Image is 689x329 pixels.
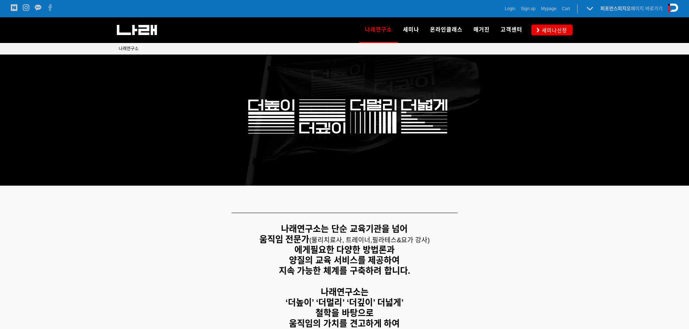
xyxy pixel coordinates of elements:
[473,26,490,33] span: 매거진
[119,46,139,51] span: 나래연구소
[310,245,395,255] strong: 필요한 다양한 방법론과
[360,17,397,43] a: 나래연구소
[505,5,515,12] a: Login
[315,308,374,318] strong: 철학을 바탕으로
[281,224,408,234] strong: 나래연구소는 단순 교육기관을 넘어
[289,319,400,328] strong: 움직임의 가치를 견고하게 하여
[430,26,463,33] span: 온라인클래스
[501,26,522,33] span: 고객센터
[540,27,567,34] span: 세미나신청
[521,5,536,12] a: Sign up
[468,17,495,43] a: 매거진
[294,245,310,255] strong: 에게
[119,45,139,52] a: 나래연구소
[289,255,400,265] strong: 양질의 교육 서비스를 제공하여
[425,17,468,43] a: 온라인클래스
[279,266,410,276] strong: 지속 가능한 체계를 구축하려 합니다.
[541,5,557,12] a: Mypage
[600,6,663,11] a: 퍼포먼스피지오페이지 바로가기
[600,6,631,11] strong: 퍼포먼스피지오
[311,237,372,244] span: 물리치료사, 트레이너,
[321,287,369,297] strong: 나래연구소는
[372,237,430,244] span: 필라테스&요가 강사)
[562,5,570,12] a: Cart
[285,298,404,307] strong: ‘더높이’ ‘더멀리’ ‘더깊이’ 더넓게’
[365,24,392,35] span: 나래연구소
[403,26,419,33] span: 세미나
[397,17,425,43] a: 세미나
[259,234,310,244] strong: 움직임 전문가
[495,17,528,43] a: 고객센터
[531,25,573,35] a: 세미나신청
[309,237,372,244] span: (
